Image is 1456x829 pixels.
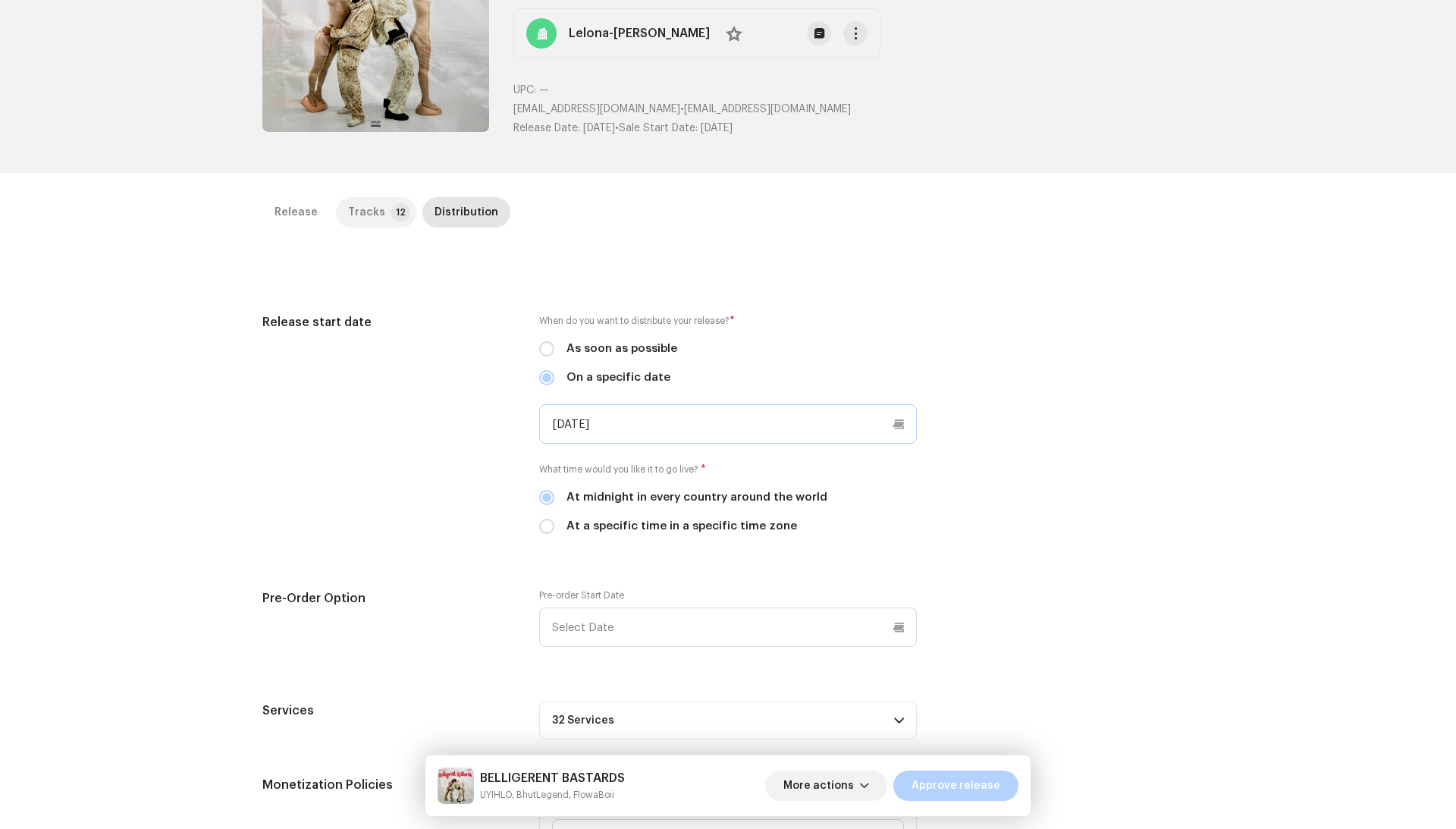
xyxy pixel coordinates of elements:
[275,197,318,228] div: Release
[684,104,851,115] span: [EMAIL_ADDRESS][DOMAIN_NAME]
[438,768,474,804] img: 01d6c570-c5c6-48a7-9efc-aef179c77ff8
[513,85,536,96] span: UPC:
[539,85,549,96] span: —
[348,197,385,228] div: Tracks
[480,787,625,802] small: BELLIGERENT BASTARDS
[566,518,797,535] label: At a specific time in a specific time zone
[262,313,515,331] h5: Release start date
[539,462,698,477] small: What time would you like it to go live?
[539,702,917,740] p-accordion-header: 32 Services
[262,589,515,608] h5: Pre-Order Option
[539,313,730,328] small: When do you want to distribute your release?
[893,771,1018,801] button: Approve release
[391,203,410,221] p-badge: 12
[765,771,887,801] button: More actions
[513,123,580,133] span: Release Date:
[262,776,515,794] h5: Monetization Policies
[566,341,677,357] label: As soon as possible
[513,104,680,115] span: [EMAIL_ADDRESS][DOMAIN_NAME]
[566,489,827,506] label: At midnight in every country around the world
[583,123,615,133] span: [DATE]
[262,702,515,720] h5: Services
[566,369,670,386] label: On a specific date
[539,589,624,601] label: Pre-order Start Date
[435,197,498,228] div: Distribution
[480,769,625,787] h5: BELLIGERENT BASTARDS
[701,123,733,133] span: [DATE]
[513,102,1194,118] p: •
[912,771,1000,801] span: Approve release
[539,608,917,647] input: Select Date
[539,404,917,444] input: Select Date
[513,123,619,133] span: •
[783,771,854,801] span: More actions
[619,123,698,133] span: Sale Start Date:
